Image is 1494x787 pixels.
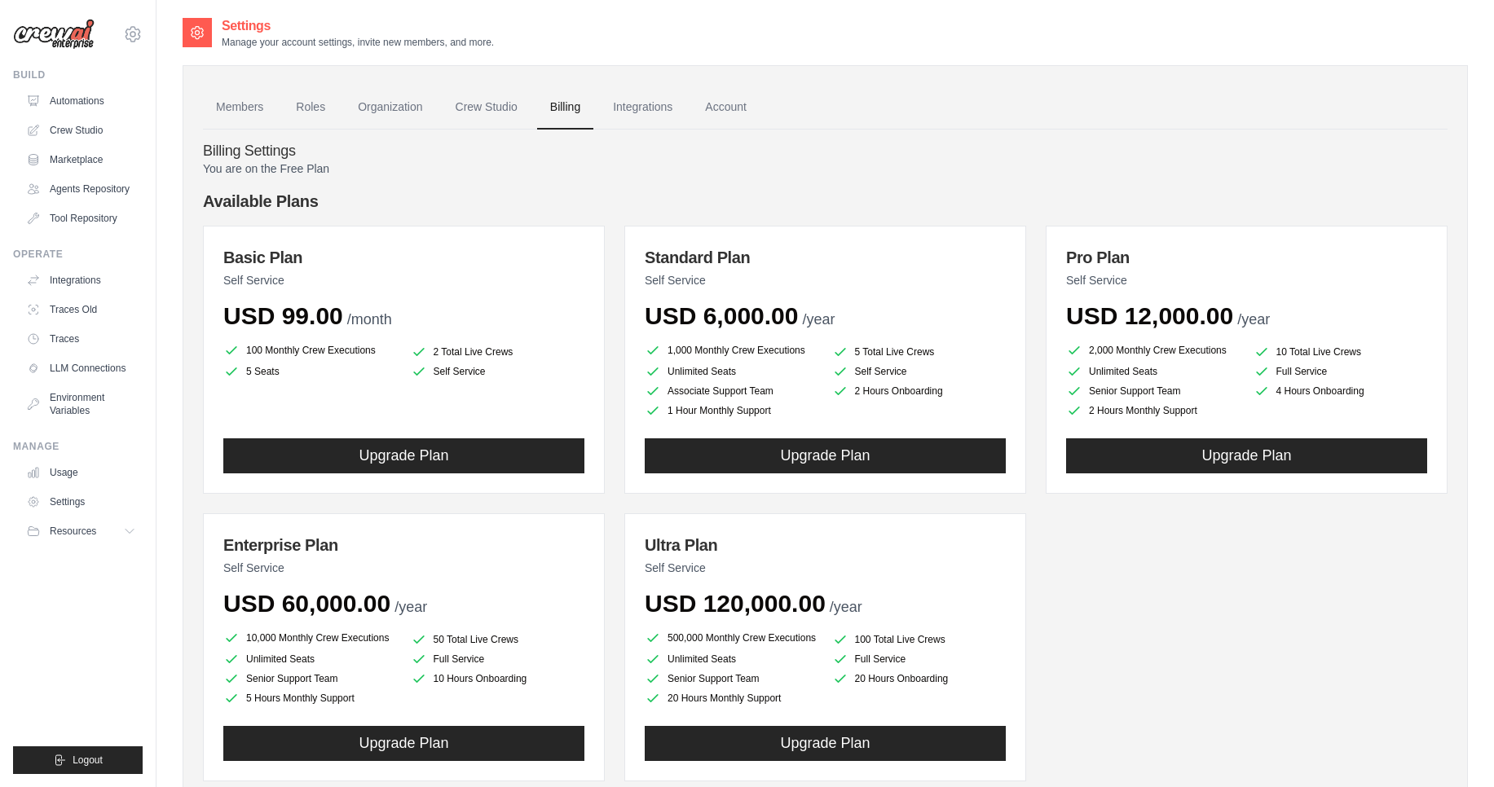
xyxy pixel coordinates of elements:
[645,590,826,617] span: USD 120,000.00
[223,438,584,473] button: Upgrade Plan
[645,272,1006,288] p: Self Service
[223,628,398,648] li: 10,000 Monthly Crew Executions
[1237,311,1270,328] span: /year
[645,246,1006,269] h3: Standard Plan
[20,459,143,486] a: Usage
[20,205,143,231] a: Tool Repository
[283,86,338,130] a: Roles
[20,147,143,173] a: Marketplace
[802,311,835,328] span: /year
[13,248,143,261] div: Operate
[1066,272,1427,288] p: Self Service
[20,267,143,293] a: Integrations
[1066,341,1241,360] li: 2,000 Monthly Crew Executions
[223,341,398,360] li: 100 Monthly Crew Executions
[832,363,1007,380] li: Self Service
[645,628,819,648] li: 500,000 Monthly Crew Executions
[223,302,343,329] span: USD 99.00
[1254,344,1428,360] li: 10 Total Live Crews
[13,440,143,453] div: Manage
[645,383,819,399] li: Associate Support Team
[645,438,1006,473] button: Upgrade Plan
[20,326,143,352] a: Traces
[347,311,392,328] span: /month
[203,160,1448,177] p: You are on the Free Plan
[222,36,494,49] p: Manage your account settings, invite new members, and more.
[1066,363,1241,380] li: Unlimited Seats
[832,383,1007,399] li: 2 Hours Onboarding
[20,117,143,143] a: Crew Studio
[1066,383,1241,399] li: Senior Support Team
[20,518,143,544] button: Resources
[20,88,143,114] a: Automations
[411,651,585,667] li: Full Service
[830,599,862,615] span: /year
[223,246,584,269] h3: Basic Plan
[223,670,398,687] li: Senior Support Team
[645,690,819,706] li: 20 Hours Monthly Support
[443,86,531,130] a: Crew Studio
[13,68,143,81] div: Build
[600,86,685,130] a: Integrations
[345,86,435,130] a: Organization
[1066,438,1427,473] button: Upgrade Plan
[203,190,1448,213] h4: Available Plans
[203,86,276,130] a: Members
[20,355,143,381] a: LLM Connections
[1254,383,1428,399] li: 4 Hours Onboarding
[223,726,584,761] button: Upgrade Plan
[394,599,427,615] span: /year
[832,631,1007,648] li: 100 Total Live Crews
[645,302,798,329] span: USD 6,000.00
[223,690,398,706] li: 5 Hours Monthly Support
[411,363,585,380] li: Self Service
[1066,246,1427,269] h3: Pro Plan
[223,534,584,556] h3: Enterprise Plan
[1066,302,1233,329] span: USD 12,000.00
[203,143,1448,160] h4: Billing Settings
[645,534,1006,556] h3: Ultra Plan
[20,176,143,202] a: Agents Repository
[537,86,593,130] a: Billing
[411,344,585,360] li: 2 Total Live Crews
[223,272,584,288] p: Self Service
[645,670,819,687] li: Senior Support Team
[645,341,819,360] li: 1,000 Monthly Crew Executions
[13,19,95,50] img: Logo
[73,754,103,767] span: Logout
[50,525,96,538] span: Resources
[13,746,143,774] button: Logout
[20,297,143,323] a: Traces Old
[645,651,819,667] li: Unlimited Seats
[20,385,143,424] a: Environment Variables
[411,670,585,687] li: 10 Hours Onboarding
[1254,363,1428,380] li: Full Service
[20,489,143,515] a: Settings
[223,363,398,380] li: 5 Seats
[645,560,1006,576] p: Self Service
[645,726,1006,761] button: Upgrade Plan
[223,651,398,667] li: Unlimited Seats
[645,402,819,419] li: 1 Hour Monthly Support
[832,344,1007,360] li: 5 Total Live Crews
[222,16,494,36] h2: Settings
[411,631,585,648] li: 50 Total Live Crews
[832,670,1007,687] li: 20 Hours Onboarding
[223,590,390,617] span: USD 60,000.00
[1066,402,1241,419] li: 2 Hours Monthly Support
[223,560,584,576] p: Self Service
[832,651,1007,667] li: Full Service
[692,86,760,130] a: Account
[645,363,819,380] li: Unlimited Seats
